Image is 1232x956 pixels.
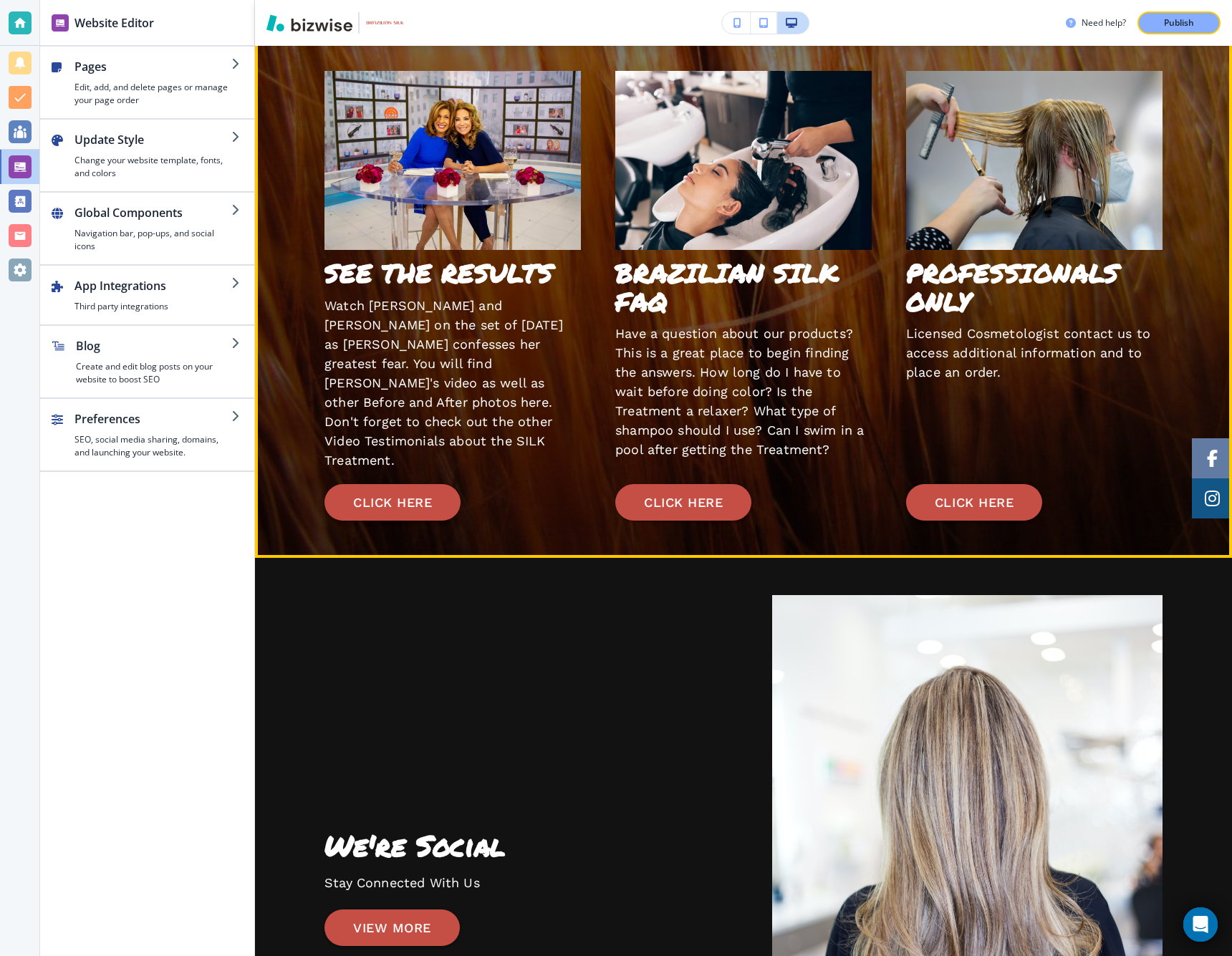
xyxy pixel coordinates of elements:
[74,154,231,180] h4: Change your website template, fonts, and colors
[615,484,751,521] button: CLICK HERE
[74,277,231,294] h2: App Integrations
[365,21,404,26] img: Your Logo
[40,326,254,397] button: BlogCreate and edit blog posts on your website to boost SEO
[74,131,231,148] h2: Update Style
[74,204,231,221] h2: Global Components
[906,259,1163,315] h3: PROFESSIONALS ONLY
[74,81,231,107] h4: Edit, add, and delete pages or manage your page order
[1192,438,1232,478] a: Social media link to facebook account
[52,14,69,32] img: editor icon
[40,193,254,264] button: Global ComponentsNavigation bar, pop-ups, and social icons
[266,14,352,32] img: Bizwise Logo
[324,909,460,947] button: VIEW MORE
[74,410,231,428] h2: Preferences
[324,259,581,287] h3: SEE THE RESULTS
[40,120,254,191] button: Update StyleChange your website template, fonts, and colors
[74,58,231,75] h2: Pages
[40,399,254,470] button: PreferencesSEO, social media sharing, domains, and launching your website.
[74,227,231,253] h4: Navigation bar, pop-ups, and social icons
[1164,16,1194,29] p: Publish
[1192,478,1232,518] a: Social media link to instagram account
[74,433,231,459] h4: SEO, social media sharing, domains, and launching your website.
[40,266,254,324] button: App IntegrationsThird party integrations
[76,360,231,386] h4: Create and edit blog posts on your website to boost SEO
[1137,11,1221,34] button: Publish
[615,71,872,250] img: BRAZILIAN SILK FAQ
[324,71,581,250] img: SEE THE RESULTS
[1183,907,1218,942] div: Open Intercom Messenger
[615,324,872,459] p: Have a question about our products? This is a great place to begin finding the answers. How long ...
[324,873,480,892] p: Stay Connected With Us
[1082,16,1126,29] h3: Need help?
[74,14,154,32] h2: Website Editor
[40,47,254,118] button: PagesEdit, add, and delete pages or manage your page order
[906,324,1163,382] p: Licensed Cosmetologist contact us to access additional information and to place an order.
[324,830,505,861] h2: We're Social
[74,300,231,313] h4: Third party integrations
[76,337,231,354] h2: Blog
[324,484,461,521] button: CLICK HERE
[906,71,1163,250] img: PROFESSIONALS ONLY
[906,484,1042,521] button: CLICK HERE
[615,259,872,315] h3: BRAZILIAN SILK FAQ
[324,296,581,470] p: Watch [PERSON_NAME] and [PERSON_NAME] on the set of [DATE] as [PERSON_NAME] confesses her greates...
